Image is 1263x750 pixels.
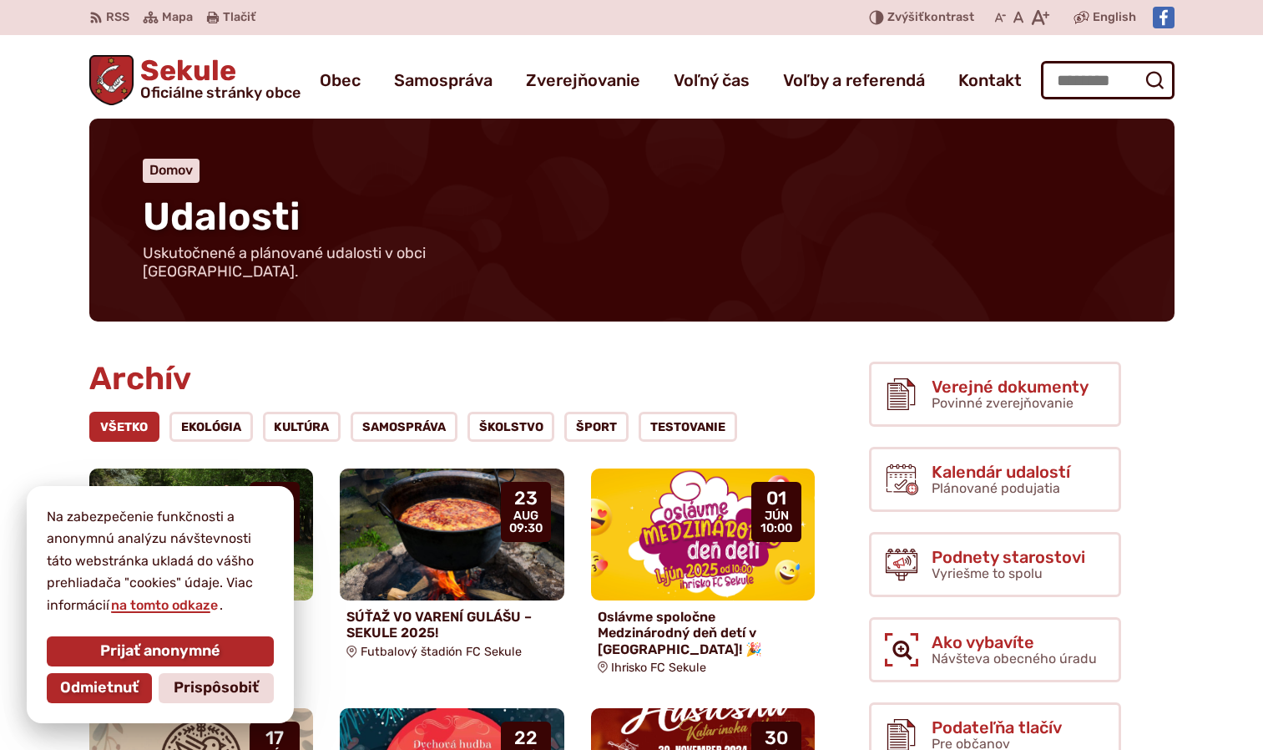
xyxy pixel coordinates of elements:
span: Odmietnuť [60,679,139,697]
span: Vyriešme to spolu [932,565,1043,581]
span: Prispôsobiť [174,679,259,697]
span: 17 [258,728,291,748]
span: Podnety starostovi [932,548,1085,566]
a: SÚŤAŽ VO VARENÍ GULÁŠU – SEKULE 2025! Futbalový štadión FC Sekule 23 aug 09:30 [340,469,564,665]
img: Prejsť na domovskú stránku [89,55,134,105]
span: 01 [760,489,792,509]
a: Testovanie [639,412,737,442]
h4: SÚŤAŽ VO VARENÍ GULÁŠU – SEKULE 2025! [346,609,558,641]
button: Odmietnuť [47,673,152,703]
button: Prijať anonymné [47,636,274,666]
a: na tomto odkaze [109,597,220,613]
a: Verejné dokumenty Povinné zverejňovanie [869,362,1121,427]
a: Ako vybavíte Návšteva obecného úradu [869,617,1121,682]
a: Obec [320,57,361,104]
p: Uskutočnené a plánované udalosti v obci [GEOGRAPHIC_DATA]. [143,245,543,281]
a: Šport [564,412,629,442]
span: Sekule [134,57,301,100]
span: Ihrisko FC Sekule [611,661,706,675]
a: Podnety starostovi Vyriešme to spolu [869,532,1121,597]
span: Návšteva obecného úradu [932,651,1097,666]
a: English [1089,8,1139,28]
a: ŠKOLSTVO [467,412,555,442]
a: Kontakt [958,57,1022,104]
a: Ekológia [169,412,253,442]
a: Kalendár udalostí Plánované podujatia [869,447,1121,512]
a: Domov [149,162,193,178]
span: Mapa [162,8,193,28]
a: Logo Sekule, prejsť na domovskú stránku. [89,55,301,105]
a: Samospráva [351,412,457,442]
span: 23 [509,489,543,509]
a: Voľby a referendá [783,57,925,104]
button: Prispôsobiť [159,673,274,703]
span: 10:00 [760,522,792,535]
span: Udalosti [143,194,301,240]
a: Zverejňovanie [526,57,640,104]
span: Prijať anonymné [100,642,220,661]
span: 22 [510,728,541,748]
span: RSS [106,8,129,28]
span: jún [760,509,792,523]
span: kontrast [887,11,974,25]
span: Plánované podujatia [932,480,1060,496]
a: Samospráva [394,57,493,104]
h4: Oslávme spoločne Medzinárodný deň detí v [GEOGRAPHIC_DATA]! 🎉 [598,609,809,657]
span: English [1093,8,1136,28]
a: Kultúra [263,412,341,442]
span: 30 [760,728,793,748]
span: Zvýšiť [887,10,924,24]
span: Povinné zverejňovanie [932,395,1074,411]
span: Tlačiť [223,11,255,25]
a: HASIČSKÁ HODOVÁ ZÁBAVA – SEKULE 2025 Areál DHZ Sekule 06 sep 20:00 [89,469,314,665]
img: Prejsť na Facebook stránku [1153,7,1175,28]
span: Verejné dokumenty [932,378,1089,396]
h2: Archív [89,362,816,397]
a: Voľný čas [674,57,750,104]
span: Futbalový štadión FC Sekule [361,645,522,659]
span: 09:30 [509,522,543,535]
a: Všetko [89,412,160,442]
span: Ako vybavíte [932,633,1097,651]
span: Kalendár udalostí [932,463,1070,481]
span: Podateľňa tlačív [932,718,1062,737]
span: aug [509,509,543,523]
a: Oslávme spoločne Medzinárodný deň detí v [GEOGRAPHIC_DATA]! 🎉 Ihrisko FC Sekule 01 jún 10:00 [591,469,816,681]
p: Na zabezpečenie funkčnosti a anonymnú analýzu návštevnosti táto webstránka ukladá do vášho prehli... [47,506,274,616]
span: Oficiálne stránky obce [140,85,301,100]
